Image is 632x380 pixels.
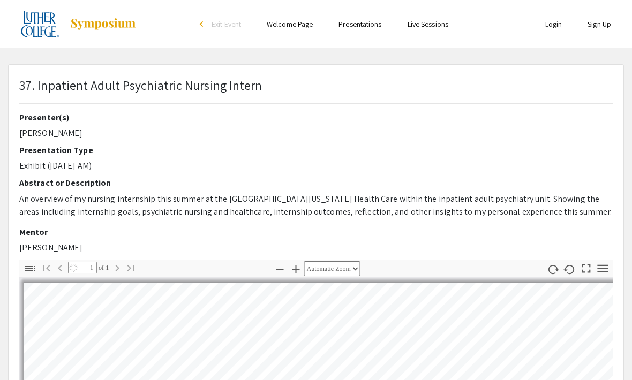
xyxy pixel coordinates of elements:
[19,145,613,155] h2: Presentation Type
[21,11,59,37] img: 2025 Experiential Learning Showcase
[560,261,578,277] button: Rotate Counterclockwise
[122,260,140,276] button: Go to Last Page
[545,19,562,29] a: Login
[287,261,305,277] button: Zoom In
[544,261,562,277] button: Rotate Clockwise
[108,260,126,276] button: Next Page
[577,260,595,275] button: Switch to Presentation Mode
[200,21,206,27] div: arrow_back_ios
[408,19,448,29] a: Live Sessions
[8,332,46,372] iframe: Chat
[19,159,613,172] p: Exhibit ([DATE] AM)
[19,75,262,95] p: 37. Inpatient Adult Psychiatric Nursing Intern
[8,11,137,37] a: 2025 Experiential Learning Showcase
[19,127,613,140] p: [PERSON_NAME]
[19,112,613,123] h2: Presenter(s)
[21,261,39,277] button: Toggle Sidebar
[588,19,611,29] a: Sign Up
[271,261,289,277] button: Zoom Out
[304,261,360,276] select: Zoom
[70,18,137,31] img: Symposium by ForagerOne
[68,262,97,273] input: Page
[19,241,613,254] p: [PERSON_NAME]
[19,227,613,237] h2: Mentor
[267,19,313,29] a: Welcome Page
[212,19,241,29] span: Exit Event
[593,261,612,277] button: Tools
[19,178,613,188] h2: Abstract or Description
[338,19,381,29] a: Presentations
[51,260,69,276] button: Previous Page
[97,262,109,273] span: of 1
[19,193,613,218] p: An overview of my nursing internship this summer at the [GEOGRAPHIC_DATA][US_STATE] Health Care w...
[37,260,56,276] button: Go to First Page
